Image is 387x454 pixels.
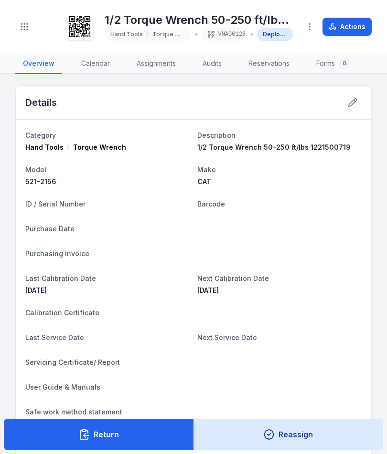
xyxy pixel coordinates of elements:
span: Purchase Date [25,225,75,233]
button: Toggle navigation [15,18,33,36]
span: 1/2 Torque Wrench 50-250 ft/lbs 1221500719 [197,143,351,151]
span: Model [25,165,46,174]
span: [DATE] [25,286,47,294]
span: Make [197,165,216,174]
span: User Guide & Manuals [25,383,100,391]
span: CAT [197,177,211,186]
span: ID / Serial Number [25,200,86,208]
span: Servicing Certificate/ Report [25,358,120,366]
div: VNA00128 [202,28,246,41]
a: Audits [195,54,229,74]
span: Category [25,131,56,139]
a: Assignments [129,54,183,74]
a: Forms0 [309,54,358,74]
span: Description [197,131,236,139]
span: [DATE] [197,286,219,294]
div: 0 [339,58,350,69]
a: Overview [15,54,62,74]
a: Calendar [74,54,118,74]
span: Next Calibration Date [197,274,269,282]
span: Safe work method statement [25,408,122,416]
button: Reassign [193,419,384,450]
span: Barcode [197,200,225,208]
span: Next Service Date [197,333,257,341]
span: Purchasing Invoice [25,249,89,258]
span: Calibration Certificate [25,309,99,317]
span: Last Calibration Date [25,274,96,282]
h1: 1/2 Torque Wrench 50-250 ft/lbs 1221500719 [105,12,293,28]
span: Hand Tools [110,31,143,38]
span: Last Service Date [25,333,84,341]
h2: Details [25,96,57,109]
button: Actions [322,18,372,36]
button: Return [4,419,194,450]
time: 16/6/2025, 12:00:00 am [25,286,47,294]
a: Reservations [241,54,297,74]
span: 521-2156 [25,177,56,186]
span: Torque Wrench [73,143,126,152]
span: Torque Wrench [152,31,185,38]
time: 16/12/2025, 12:00:00 am [197,286,219,294]
span: Hand Tools [25,143,64,152]
div: Deployed [257,28,293,41]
